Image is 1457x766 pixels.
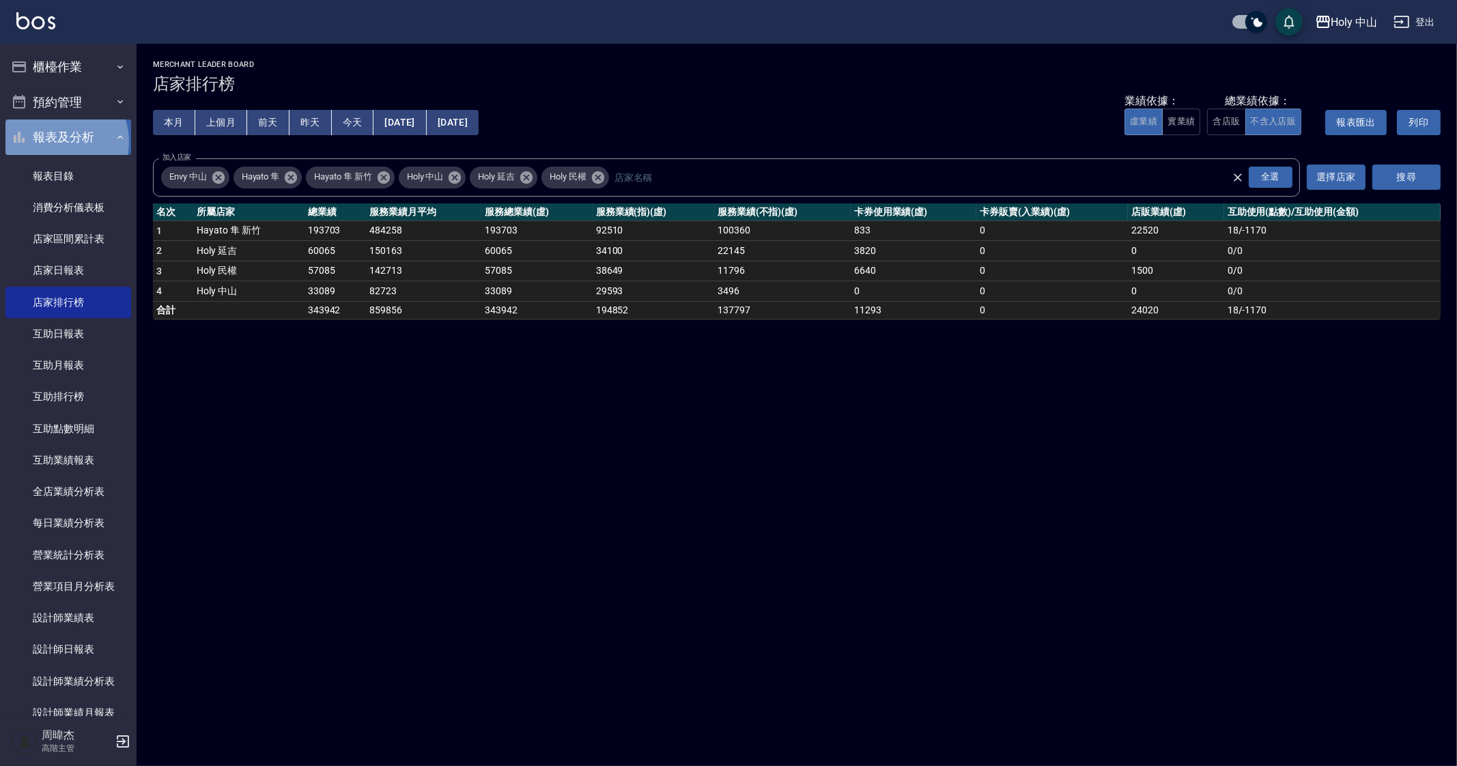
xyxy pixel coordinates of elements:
[234,170,288,184] span: Hayato 隼
[366,261,481,281] td: 142713
[1275,8,1303,36] button: save
[5,160,131,192] a: 報表目錄
[153,203,193,221] th: 名次
[1224,203,1441,221] th: 互助使用(點數)/互助使用(金額)
[714,241,851,261] td: 22145
[373,110,426,135] button: [DATE]
[5,255,131,286] a: 店家日報表
[481,241,593,261] td: 60065
[593,221,714,241] td: 92510
[366,221,481,241] td: 484258
[5,539,131,571] a: 營業統計分析表
[5,697,131,728] a: 設計師業績月報表
[1207,109,1245,135] button: 含店販
[1307,165,1366,190] button: 選擇店家
[714,261,851,281] td: 11796
[976,203,1128,221] th: 卡券販賣(入業績)(虛)
[470,170,523,184] span: Holy 延吉
[5,634,131,665] a: 設計師日報表
[42,728,111,742] h5: 周暐杰
[541,167,609,188] div: Holy 民權
[851,281,976,302] td: 0
[153,301,193,319] td: 合計
[1124,94,1200,109] div: 業績依據：
[305,261,367,281] td: 57085
[976,301,1128,319] td: 0
[593,281,714,302] td: 29593
[153,74,1441,94] h3: 店家排行榜
[1224,281,1441,302] td: 0 / 0
[153,203,1441,320] table: a dense table
[593,241,714,261] td: 34100
[5,507,131,539] a: 每日業績分析表
[1245,109,1302,135] button: 不含入店販
[5,413,131,444] a: 互助點數明細
[1162,109,1200,135] button: 實業績
[156,266,162,276] span: 3
[5,666,131,697] a: 設計師業績分析表
[156,245,162,256] span: 2
[193,261,304,281] td: Holy 民權
[976,221,1128,241] td: 0
[193,221,304,241] td: Hayato 隼 新竹
[1128,241,1224,261] td: 0
[193,281,304,302] td: Holy 中山
[5,381,131,412] a: 互助排行榜
[5,223,131,255] a: 店家區間累計表
[305,301,367,319] td: 343942
[976,261,1128,281] td: 0
[366,281,481,302] td: 82723
[5,119,131,155] button: 報表及分析
[1225,94,1290,109] div: 總業績依據：
[305,221,367,241] td: 193703
[399,170,452,184] span: Holy 中山
[470,167,537,188] div: Holy 延吉
[5,476,131,507] a: 全店業績分析表
[11,728,38,755] img: Person
[481,301,593,319] td: 343942
[305,281,367,302] td: 33089
[593,261,714,281] td: 38649
[1128,203,1224,221] th: 店販業績(虛)
[1124,109,1163,135] button: 虛業績
[153,110,195,135] button: 本月
[593,301,714,319] td: 194852
[247,110,289,135] button: 前天
[399,167,466,188] div: Holy 中山
[1310,8,1383,36] button: Holy 中山
[156,225,162,236] span: 1
[1246,164,1295,190] button: Open
[851,261,976,281] td: 6640
[1224,301,1441,319] td: 18 / -1170
[976,241,1128,261] td: 0
[1372,165,1441,190] button: 搜尋
[1397,110,1441,135] button: 列印
[161,167,229,188] div: Envy 中山
[306,167,394,188] div: Hayato 隼 新竹
[714,281,851,302] td: 3496
[161,170,215,184] span: Envy 中山
[1331,14,1378,31] div: Holy 中山
[1315,115,1387,128] a: 報表匯出
[851,221,976,241] td: 833
[1249,167,1292,188] div: 全選
[593,203,714,221] th: 服務業績(指)(虛)
[481,281,593,302] td: 33089
[193,241,304,261] td: Holy 延吉
[42,742,111,754] p: 高階主管
[1388,10,1441,35] button: 登出
[481,203,593,221] th: 服務總業績(虛)
[1128,261,1224,281] td: 1500
[1128,301,1224,319] td: 24020
[5,444,131,476] a: 互助業績報表
[366,203,481,221] th: 服務業績月平均
[427,110,479,135] button: [DATE]
[156,285,162,296] span: 4
[714,301,851,319] td: 137797
[1128,221,1224,241] td: 22520
[162,152,191,162] label: 加入店家
[541,170,595,184] span: Holy 民權
[5,49,131,85] button: 櫃檯作業
[1325,110,1387,135] button: 報表匯出
[5,571,131,602] a: 營業項目月分析表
